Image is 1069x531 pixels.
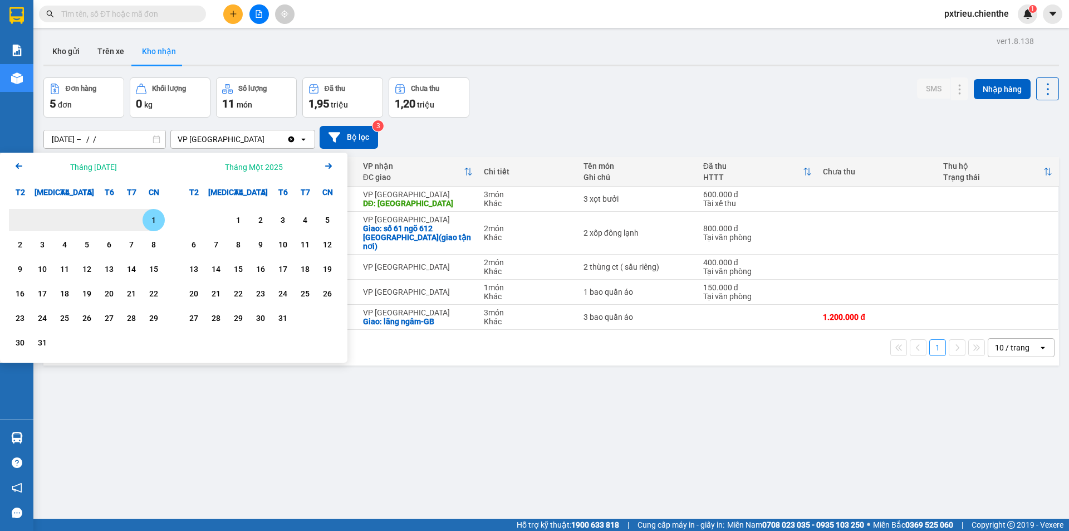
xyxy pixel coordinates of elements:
[58,100,72,109] span: đơn
[363,224,473,251] div: Giao: số 61 ngõ 612 La Thành HN(giao tận nơi)
[79,287,95,300] div: 19
[53,282,76,305] div: Choose Thứ Tư, tháng 12 18 2024. It's available.
[98,258,120,280] div: Choose Thứ Sáu, tháng 12 13 2024. It's available.
[223,4,243,24] button: plus
[44,130,165,148] input: Select a date range.
[79,311,95,325] div: 26
[249,258,272,280] div: Choose Thứ Năm, tháng 01 16 2025. It's available.
[238,85,267,92] div: Số lượng
[35,262,50,276] div: 10
[363,288,473,296] div: VP [GEOGRAPHIC_DATA]
[31,233,53,256] div: Choose Thứ Ba, tháng 12 3 2024. It's available.
[320,126,378,149] button: Bộ lọc
[124,311,139,325] div: 28
[183,181,205,203] div: T2
[363,162,464,170] div: VP nhận
[331,100,348,109] span: triệu
[35,287,50,300] div: 17
[225,162,283,173] div: Tháng Một 2025
[266,134,267,145] input: Selected VP Bắc Ninh.
[249,181,272,203] div: T5
[9,282,31,305] div: Choose Thứ Hai, tháng 12 16 2024. It's available.
[943,173,1043,182] div: Trạng thái
[208,238,224,251] div: 7
[53,181,76,203] div: T4
[31,258,53,280] div: Choose Thứ Ba, tháng 12 10 2024. It's available.
[9,307,31,329] div: Choose Thứ Hai, tháng 12 23 2024. It's available.
[995,342,1029,353] div: 10 / trang
[320,213,335,227] div: 5
[583,228,692,237] div: 2 xốp đông lạnh
[905,520,953,529] strong: 0369 525 060
[703,199,812,208] div: Tài xế thu
[98,181,120,203] div: T6
[43,38,89,65] button: Kho gửi
[31,282,53,305] div: Choose Thứ Ba, tháng 12 17 2024. It's available.
[186,238,202,251] div: 6
[12,159,26,174] button: Previous month.
[208,287,224,300] div: 21
[57,287,72,300] div: 18
[12,238,28,251] div: 2
[183,258,205,280] div: Choose Thứ Hai, tháng 01 13 2025. It's available.
[583,288,692,296] div: 1 bao quần áo
[227,307,249,329] div: Choose Thứ Tư, tháng 01 29 2025. It's available.
[227,209,249,231] div: Choose Thứ Tư, tháng 01 1 2025. It's available.
[12,336,28,349] div: 30
[1038,343,1047,352] svg: open
[363,215,473,224] div: VP [GEOGRAPHIC_DATA]
[962,519,963,531] span: |
[1048,9,1058,19] span: caret-down
[583,162,692,170] div: Tên món
[867,523,870,527] span: ⚪️
[146,311,161,325] div: 29
[917,79,950,99] button: SMS
[363,199,473,208] div: DĐ: hà nội
[120,181,143,203] div: T7
[484,233,572,242] div: Khác
[79,238,95,251] div: 5
[484,292,572,301] div: Khác
[294,282,316,305] div: Choose Thứ Bảy, tháng 01 25 2025. It's available.
[143,258,165,280] div: Choose Chủ Nhật, tháng 12 15 2024. It's available.
[253,262,268,276] div: 16
[703,190,812,199] div: 600.000 đ
[11,45,23,56] img: solution-icon
[357,157,478,187] th: Toggle SortBy
[935,7,1018,21] span: pxtrieu.chienthe
[152,85,186,92] div: Khối lượng
[216,77,297,118] button: Số lượng11món
[143,209,165,231] div: Choose Chủ Nhật, tháng 12 1 2024. It's available.
[249,282,272,305] div: Choose Thứ Năm, tháng 01 23 2025. It's available.
[583,173,692,182] div: Ghi chú
[363,173,464,182] div: ĐC giao
[294,233,316,256] div: Choose Thứ Bảy, tháng 01 11 2025. It's available.
[823,167,932,176] div: Chưa thu
[89,38,133,65] button: Trên xe
[53,233,76,256] div: Choose Thứ Tư, tháng 12 4 2024. It's available.
[308,97,329,110] span: 1,95
[183,307,205,329] div: Choose Thứ Hai, tháng 01 27 2025. It's available.
[929,339,946,356] button: 1
[9,258,31,280] div: Choose Thứ Hai, tháng 12 9 2024. It's available.
[183,233,205,256] div: Choose Thứ Hai, tháng 01 6 2025. It's available.
[186,262,202,276] div: 13
[272,233,294,256] div: Choose Thứ Sáu, tháng 01 10 2025. It's available.
[294,209,316,231] div: Choose Thứ Bảy, tháng 01 4 2025. It's available.
[389,77,469,118] button: Chưa thu1,20 triệu
[124,262,139,276] div: 14
[272,181,294,203] div: T6
[53,307,76,329] div: Choose Thứ Tư, tháng 12 25 2024. It's available.
[76,258,98,280] div: Choose Thứ Năm, tháng 12 12 2024. It's available.
[43,77,124,118] button: Đơn hàng5đơn
[227,258,249,280] div: Choose Thứ Tư, tháng 01 15 2025. It's available.
[11,432,23,444] img: warehouse-icon
[484,190,572,199] div: 3 món
[46,10,54,18] span: search
[583,262,692,271] div: 2 thùng ct ( sầu riêng)
[12,287,28,300] div: 16
[297,213,313,227] div: 4
[143,181,165,203] div: CN
[287,135,296,144] svg: Clear value
[517,519,619,531] span: Hỗ trợ kỹ thuật:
